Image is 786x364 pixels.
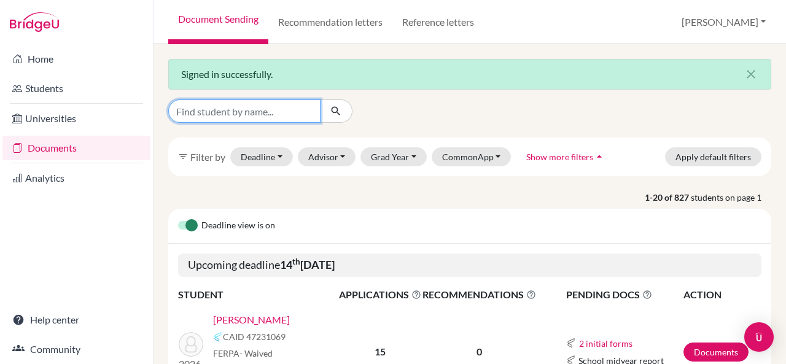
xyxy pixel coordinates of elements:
[201,219,275,233] span: Deadline view is on
[2,308,150,332] a: Help center
[239,348,273,358] span: - Waived
[223,330,286,343] span: CAID 47231069
[422,287,536,302] span: RECOMMENDATIONS
[213,347,273,360] span: FERPA
[178,152,188,161] i: filter_list
[744,67,758,82] i: close
[213,332,223,342] img: Common App logo
[190,151,225,163] span: Filter by
[683,287,761,303] th: ACTION
[339,287,421,302] span: APPLICATIONS
[566,338,576,348] img: Common App logo
[2,76,150,101] a: Students
[665,147,761,166] button: Apply default filters
[10,12,59,32] img: Bridge-U
[178,287,338,303] th: STUDENT
[731,60,771,89] button: Close
[292,257,300,266] sup: th
[2,47,150,71] a: Home
[691,191,771,204] span: students on page 1
[213,312,290,327] a: [PERSON_NAME]
[280,258,335,271] b: 14 [DATE]
[432,147,512,166] button: CommonApp
[168,99,321,123] input: Find student by name...
[578,336,633,350] button: 2 initial forms
[676,10,771,34] button: [PERSON_NAME]
[375,346,386,357] b: 15
[179,332,203,357] img: Madhusudhanan, Shambhavi
[645,191,691,204] strong: 1-20 of 827
[526,152,593,162] span: Show more filters
[2,136,150,160] a: Documents
[2,106,150,131] a: Universities
[2,337,150,362] a: Community
[298,147,356,166] button: Advisor
[360,147,427,166] button: Grad Year
[178,254,761,277] h5: Upcoming deadline
[230,147,293,166] button: Deadline
[168,59,771,90] div: Signed in successfully.
[566,287,682,302] span: PENDING DOCS
[593,150,605,163] i: arrow_drop_up
[683,343,749,362] a: Documents
[744,322,774,352] div: Open Intercom Messenger
[2,166,150,190] a: Analytics
[516,147,616,166] button: Show more filtersarrow_drop_up
[422,344,536,359] p: 0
